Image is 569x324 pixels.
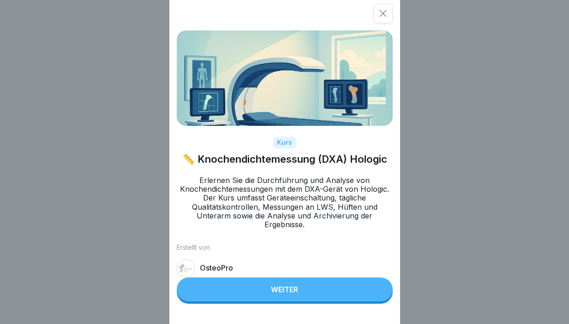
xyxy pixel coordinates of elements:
[177,176,393,229] p: Erlernen Sie die Durchführung und Analyse von Knochendichtemessungen mit dem DXA-Gerät von Hologi...
[177,277,393,304] a: Weiter
[177,244,393,252] p: Erstellt von
[271,285,298,294] div: Weiter
[182,153,387,165] h1: 📏 Knochendichtemessung (DXA) Hologic
[177,277,393,301] button: Weiter
[273,137,296,148] div: Kurs
[200,264,233,272] p: OsteoPro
